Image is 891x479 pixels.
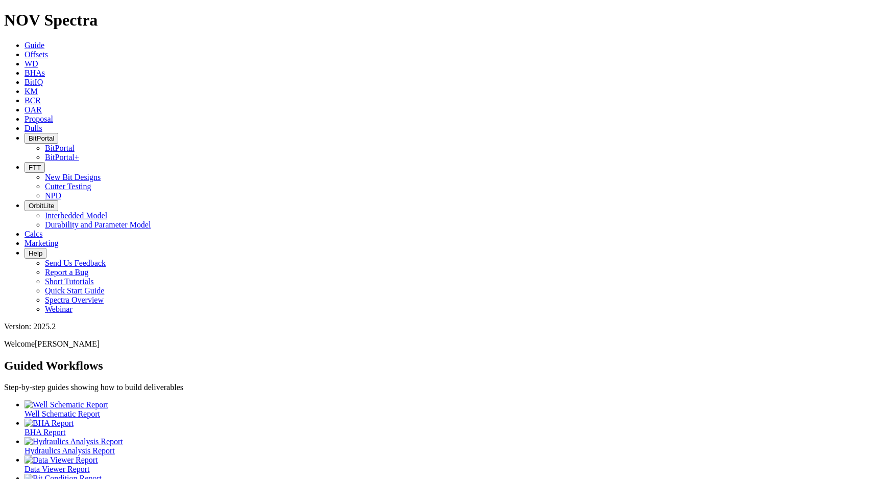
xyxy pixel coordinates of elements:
a: NPD [45,191,61,200]
a: Well Schematic Report Well Schematic Report [25,400,887,418]
a: Marketing [25,239,59,247]
button: OrbitLite [25,200,58,211]
a: Guide [25,41,44,50]
span: OrbitLite [29,202,54,210]
a: Offsets [25,50,48,59]
a: Cutter Testing [45,182,91,191]
h2: Guided Workflows [4,359,887,373]
a: BitPortal+ [45,153,79,162]
span: Data Viewer Report [25,465,90,473]
a: BCR [25,96,41,105]
a: BHA Report BHA Report [25,419,887,437]
a: OAR [25,105,42,114]
img: BHA Report [25,419,74,428]
a: Short Tutorials [45,277,94,286]
img: Hydraulics Analysis Report [25,437,123,446]
a: Report a Bug [45,268,88,277]
a: Proposal [25,115,53,123]
a: Webinar [45,305,73,313]
p: Welcome [4,339,887,349]
img: Well Schematic Report [25,400,108,409]
img: Data Viewer Report [25,455,98,465]
a: BitIQ [25,78,43,86]
a: Hydraulics Analysis Report Hydraulics Analysis Report [25,437,887,455]
span: FTT [29,164,41,171]
button: Help [25,248,46,259]
span: [PERSON_NAME] [35,339,100,348]
h1: NOV Spectra [4,11,887,30]
div: Version: 2025.2 [4,322,887,331]
a: New Bit Designs [45,173,101,181]
a: Durability and Parameter Model [45,220,151,229]
a: BitPortal [45,144,75,152]
a: Calcs [25,230,43,238]
a: WD [25,59,38,68]
a: Dulls [25,124,42,132]
a: KM [25,87,38,96]
a: Interbedded Model [45,211,107,220]
span: BitPortal [29,134,54,142]
a: BHAs [25,69,45,77]
a: Send Us Feedback [45,259,106,267]
p: Step-by-step guides showing how to build deliverables [4,383,887,392]
button: BitPortal [25,133,58,144]
button: FTT [25,162,45,173]
a: Quick Start Guide [45,286,104,295]
span: Hydraulics Analysis Report [25,446,115,455]
span: BHA Report [25,428,65,437]
a: Spectra Overview [45,295,104,304]
a: Data Viewer Report Data Viewer Report [25,455,887,473]
span: Well Schematic Report [25,409,100,418]
span: Help [29,249,42,257]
